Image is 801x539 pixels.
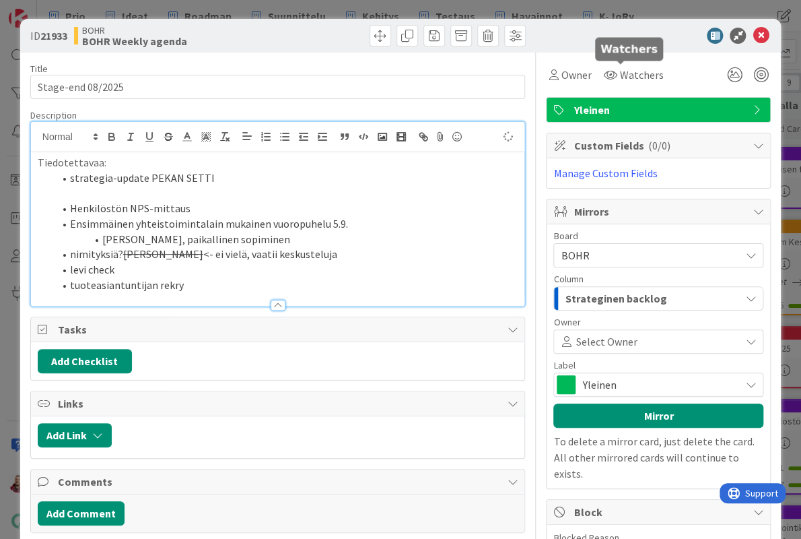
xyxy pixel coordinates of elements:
[573,137,746,154] span: Custom Fields
[553,286,763,311] button: Strateginen backlog
[573,504,746,520] span: Block
[54,216,518,232] li: Ensimmäinen yhteistoimintalain mukainen vuoropuhelu 5.9.
[573,102,746,118] span: Yleinen
[561,67,591,83] span: Owner
[553,360,575,370] span: Label
[553,433,763,482] p: To delete a mirror card, just delete the card. All other mirrored cards will continue to exists.
[582,375,733,394] span: Yleinen
[54,201,518,216] li: Henkilöstön NPS-mittaus
[54,247,518,262] li: nimityksiä? <- ei vielä, vaatii keskusteluja
[565,290,666,307] span: Strateginen backlog
[30,63,48,75] label: Title
[30,28,67,44] span: ID
[54,232,518,247] li: [PERSON_NAME], paikallinen sopiminen
[82,36,187,46] b: BOHR Weekly agenda
[576,334,637,350] span: Select Owner
[600,42,658,55] h5: Watchers
[58,474,501,490] span: Comments
[38,501,125,526] button: Add Comment
[553,231,578,241] span: Board
[30,109,77,121] span: Description
[561,249,589,262] span: BOHR
[26,2,59,18] span: Support
[553,274,583,284] span: Column
[619,67,663,83] span: Watchers
[553,166,657,180] a: Manage Custom Fields
[40,29,67,42] b: 21933
[573,203,746,220] span: Mirrors
[553,317,580,327] span: Owner
[553,404,763,428] button: Mirror
[38,423,112,447] button: Add Link
[54,170,518,186] li: strategia-update PEKAN SETTI
[58,395,501,412] span: Links
[54,262,518,278] li: levi check
[30,75,526,99] input: type card name here...
[58,321,501,338] span: Tasks
[123,247,203,261] s: [PERSON_NAME]
[38,155,518,170] p: Tiedotettavaa:
[38,349,132,373] button: Add Checklist
[54,278,518,293] li: tuoteasiantuntijan rekry
[82,25,187,36] span: BOHR
[648,139,670,152] span: ( 0/0 )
